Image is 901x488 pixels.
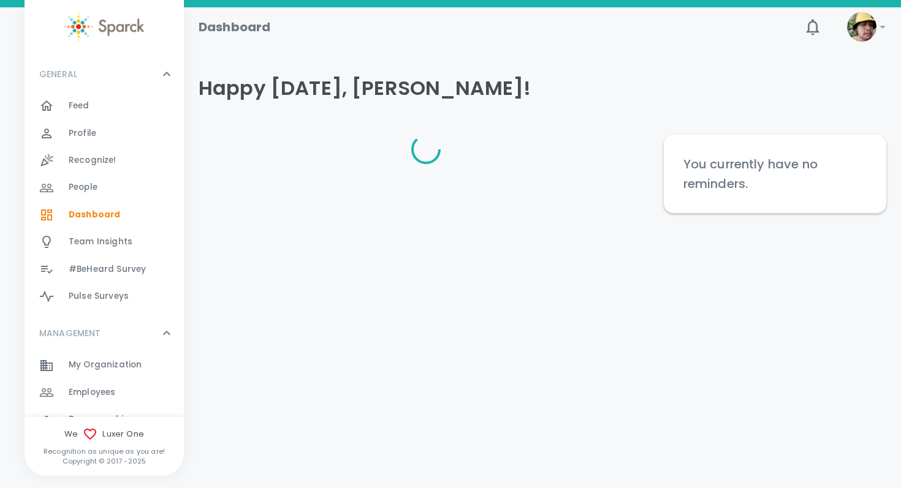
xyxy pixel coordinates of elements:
span: Pulse Surveys [69,290,129,302]
a: People [25,174,184,201]
p: MANAGEMENT [39,327,101,339]
span: My Organization [69,359,142,371]
span: Team Insights [69,236,132,248]
img: Sparck logo [64,12,144,41]
a: Employees [25,379,184,406]
a: Demographics [25,406,184,433]
div: GENERAL [25,92,184,315]
a: Recognize! [25,147,184,174]
span: Dashboard [69,209,120,221]
p: GENERAL [39,68,77,80]
h1: Dashboard [199,17,270,37]
span: We Luxer One [25,427,184,441]
div: MANAGEMENT [25,315,184,351]
a: Pulse Surveys [25,283,184,310]
a: Feed [25,92,184,119]
a: #BeHeard Survey [25,256,184,283]
h6: You currently have no reminders. [683,154,867,193]
a: Sparck logo [25,12,184,41]
p: Recognition as unique as you are! [25,446,184,456]
span: Demographics [69,413,134,426]
span: Recognize! [69,154,116,167]
a: Profile [25,120,184,147]
span: #BeHeard Survey [69,263,146,276]
p: Copyright © 2017 - 2025 [25,456,184,466]
span: Profile [69,127,96,140]
a: Team Insights [25,228,184,255]
a: My Organization [25,351,184,378]
a: Dashboard [25,201,184,228]
span: Feed [69,100,89,112]
span: People [69,181,97,193]
span: Employees [69,386,115,399]
div: GENERAL [25,56,184,92]
img: Picture of Marlon [847,12,876,42]
h4: Happy [DATE], [PERSON_NAME]! [199,76,886,100]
